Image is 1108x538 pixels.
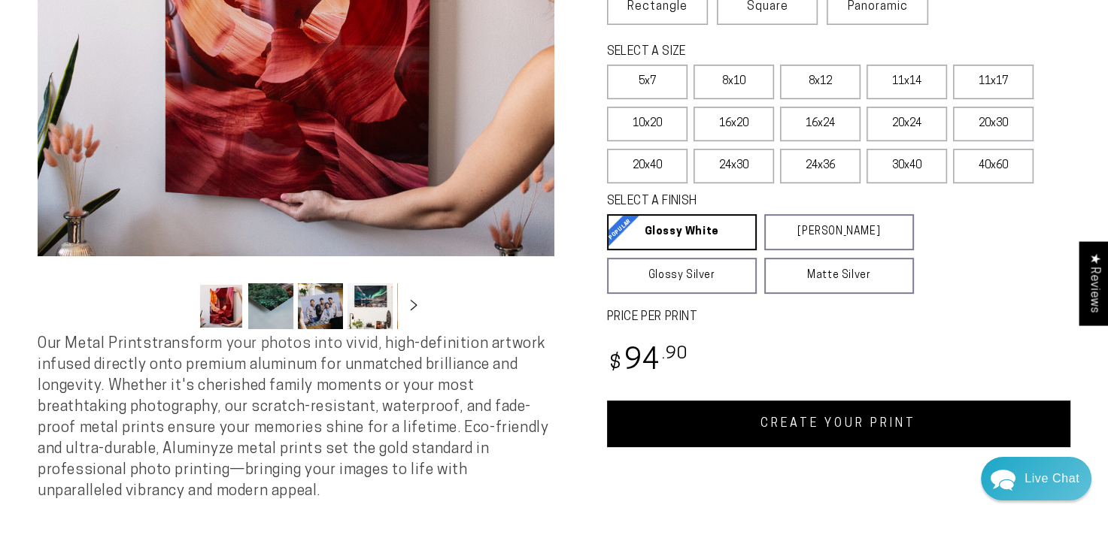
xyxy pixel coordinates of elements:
label: 30x40 [867,149,947,183]
label: 20x30 [953,107,1034,141]
a: Matte Silver [764,258,914,294]
sup: .90 [661,346,688,363]
label: 24x36 [780,149,861,183]
label: 16x24 [780,107,861,141]
legend: SELECT A FINISH [607,193,879,210]
a: Glossy Silver [607,258,757,294]
label: 24x30 [694,149,774,183]
label: 8x12 [780,65,861,99]
label: 10x20 [607,107,688,141]
label: 5x7 [607,65,688,99]
label: 11x17 [953,65,1034,99]
label: 16x20 [694,107,774,141]
div: Click to open Judge.me floating reviews tab [1079,241,1108,325]
span: Panoramic [848,1,908,13]
a: CREATE YOUR PRINT [607,400,1071,447]
span: $ [609,354,622,374]
div: Chat widget toggle [981,457,1091,500]
label: 11x14 [867,65,947,99]
label: 20x40 [607,149,688,183]
button: Slide left [161,290,194,323]
label: 8x10 [694,65,774,99]
label: 40x60 [953,149,1034,183]
bdi: 94 [607,347,689,376]
button: Load image 3 in gallery view [298,283,343,329]
button: Load image 1 in gallery view [199,283,244,329]
button: Load image 4 in gallery view [348,283,393,329]
div: Contact Us Directly [1025,457,1079,500]
label: 20x24 [867,107,947,141]
a: [PERSON_NAME] [764,214,914,250]
span: Our Metal Prints transform your photos into vivid, high-definition artwork infused directly onto ... [38,337,548,499]
label: PRICE PER PRINT [607,309,1071,326]
button: Load image 2 in gallery view [248,283,293,329]
legend: SELECT A SIZE [607,44,879,61]
button: Slide right [397,290,430,323]
a: Glossy White [607,214,757,250]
